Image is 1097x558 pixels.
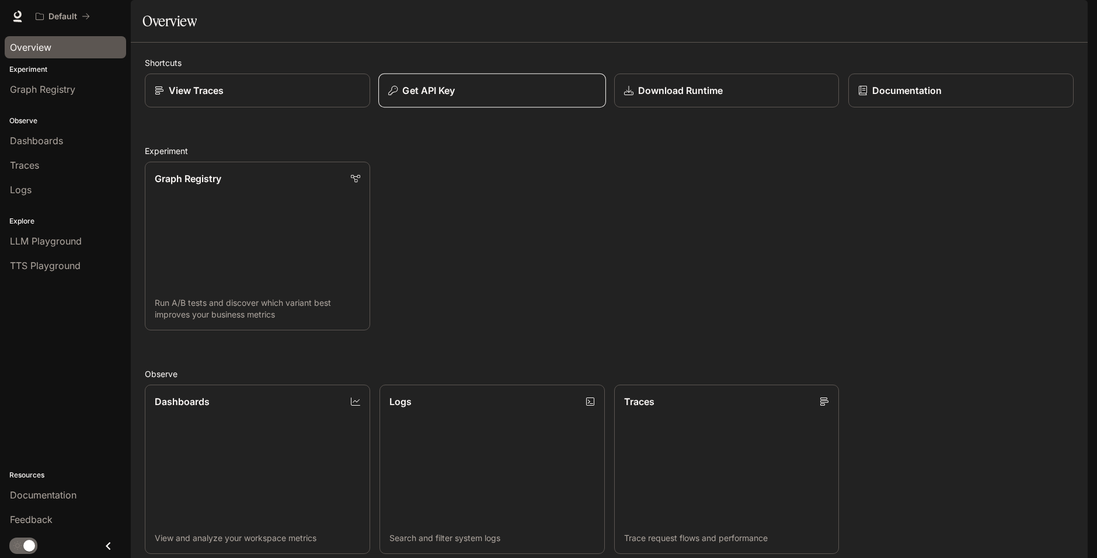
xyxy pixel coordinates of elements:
[145,57,1074,69] h2: Shortcuts
[145,74,370,107] a: View Traces
[155,395,210,409] p: Dashboards
[145,145,1074,157] h2: Experiment
[624,395,654,409] p: Traces
[155,532,360,544] p: View and analyze your workspace metrics
[169,83,224,97] p: View Traces
[30,5,95,28] button: All workspaces
[155,297,360,320] p: Run A/B tests and discover which variant best improves your business metrics
[872,83,942,97] p: Documentation
[155,172,221,186] p: Graph Registry
[48,12,77,22] p: Default
[145,162,370,330] a: Graph RegistryRun A/B tests and discover which variant best improves your business metrics
[614,74,840,107] a: Download Runtime
[614,385,840,553] a: TracesTrace request flows and performance
[145,368,1074,380] h2: Observe
[848,74,1074,107] a: Documentation
[638,83,723,97] p: Download Runtime
[145,385,370,553] a: DashboardsView and analyze your workspace metrics
[402,83,455,97] p: Get API Key
[379,385,605,553] a: LogsSearch and filter system logs
[142,9,197,33] h1: Overview
[389,532,595,544] p: Search and filter system logs
[624,532,830,544] p: Trace request flows and performance
[378,74,606,108] button: Get API Key
[389,395,412,409] p: Logs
